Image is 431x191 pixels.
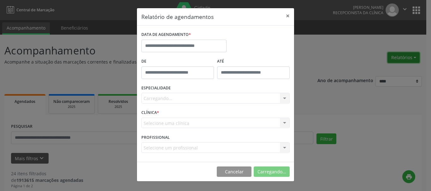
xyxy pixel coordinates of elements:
label: DATA DE AGENDAMENTO [141,30,191,40]
button: Close [281,8,294,24]
h5: Relatório de agendamentos [141,13,214,21]
button: Cancelar [217,166,251,177]
label: De [141,57,214,66]
button: Carregando... [254,166,290,177]
label: CLÍNICA [141,108,159,118]
label: PROFISSIONAL [141,132,170,142]
label: ATÉ [217,57,290,66]
label: ESPECIALIDADE [141,83,171,93]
